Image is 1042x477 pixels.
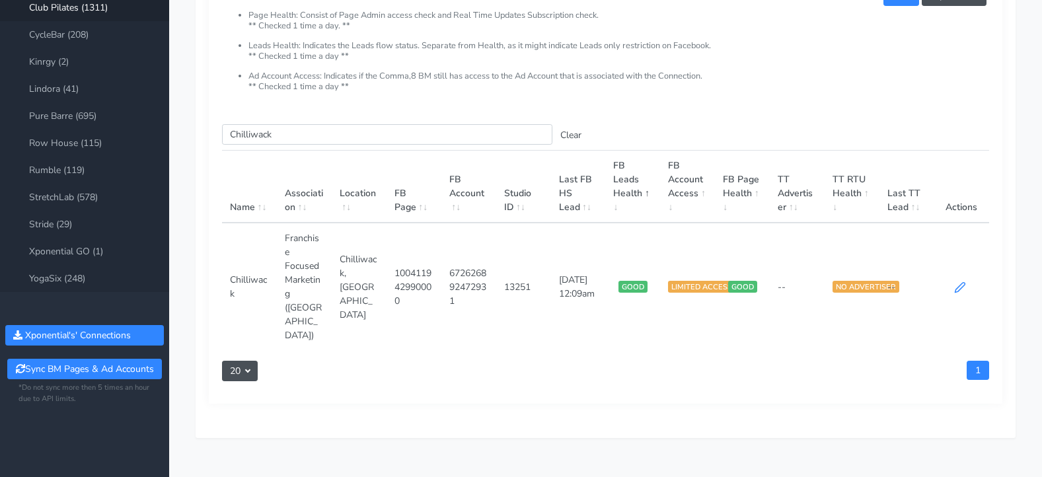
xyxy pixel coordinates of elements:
button: Xponential's' Connections [5,325,164,346]
th: TT RTU Health [825,151,879,223]
th: FB Account Access [660,151,715,223]
td: 100411942990000 [387,223,441,350]
td: [DATE] 12:09am [551,223,606,350]
th: Name [222,151,277,223]
th: FB Leads Health [605,151,660,223]
a: 1 [967,361,989,380]
td: -- [879,223,934,350]
span: NO ADVERTISER [833,281,899,293]
th: Last TT Lead [879,151,934,223]
button: Sync BM Pages & Ad Accounts [7,359,161,379]
td: 672626892472931 [441,223,496,350]
th: Association [277,151,332,223]
td: Franchise Focused Marketing ([GEOGRAPHIC_DATA]) [277,223,332,350]
th: FB Account [441,151,496,223]
span: GOOD [618,281,648,293]
li: Leads Health: Indicates the Leads flow status. Separate from Health, as it might indicate Leads o... [248,41,989,71]
th: FB Page Health [715,151,770,223]
th: TT Advertiser [770,151,825,223]
td: 13251 [496,223,551,350]
button: 20 [222,361,258,381]
td: Chilliwack [222,223,277,350]
li: Ad Account Access: Indicates if the Comma,8 BM still has access to the Ad Account that is associa... [248,71,989,92]
td: Chilliwack,[GEOGRAPHIC_DATA] [332,223,387,350]
input: enter text you want to search [222,124,552,145]
th: Last FB HS Lead [551,151,606,223]
span: GOOD [728,281,757,293]
th: Location [332,151,387,223]
li: Page Health: Consist of Page Admin access check and Real Time Updates Subscription check. ** Chec... [248,11,989,41]
th: FB Page [387,151,441,223]
small: *Do not sync more then 5 times an hour due to API limits. [19,383,151,405]
td: -- [770,223,825,350]
th: Studio ID [496,151,551,223]
span: LIMITED ACCESS [668,281,735,293]
button: Clear [552,125,589,145]
th: Actions [934,151,989,223]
